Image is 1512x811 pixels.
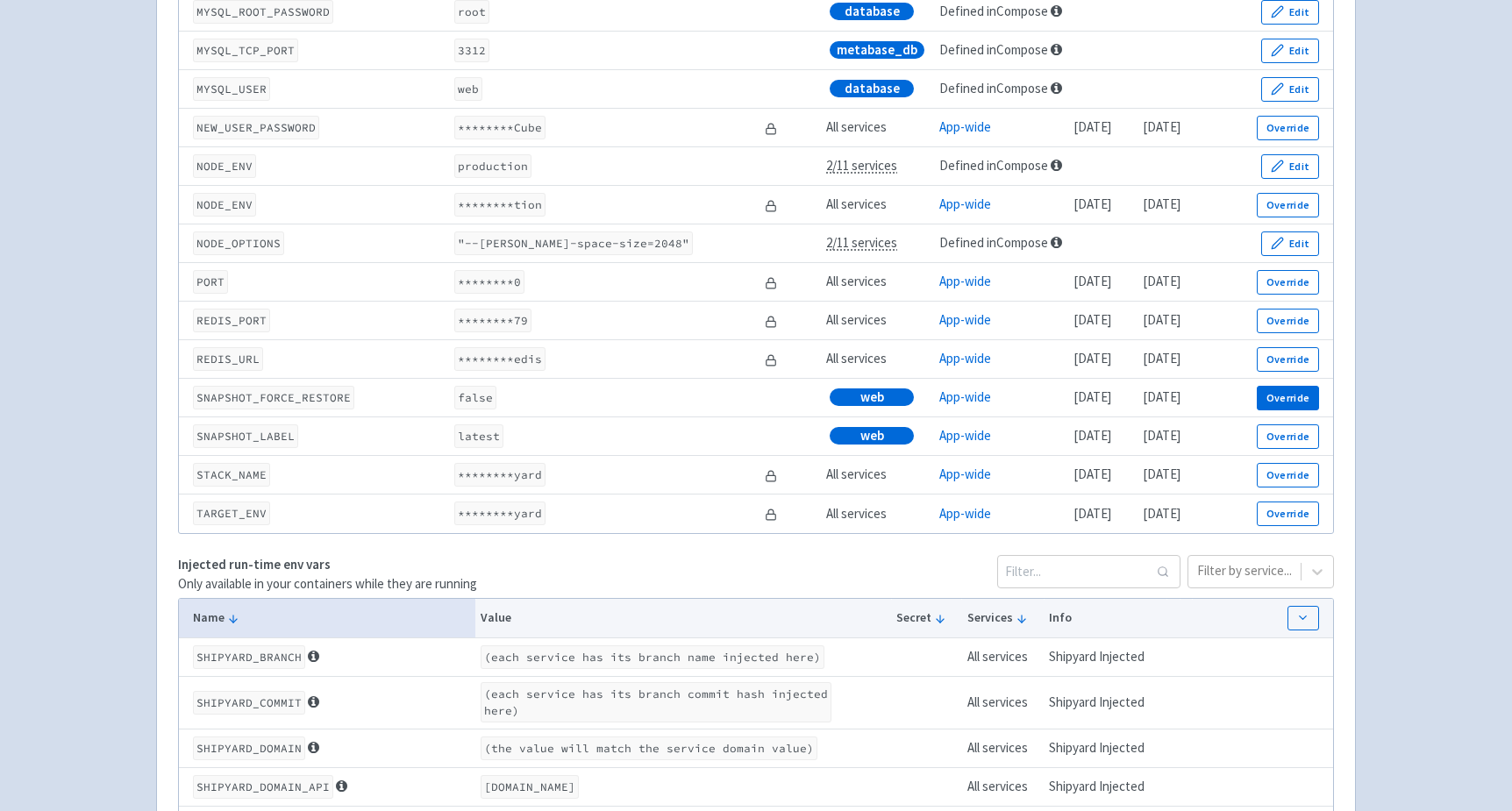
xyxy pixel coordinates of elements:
[1044,767,1166,806] td: Shipyard Injected
[939,234,1048,251] a: Defined in Compose
[821,109,934,147] td: All services
[1143,466,1180,482] time: [DATE]
[475,599,891,638] th: Value
[939,388,991,405] a: App-wide
[1261,39,1319,63] button: Edit
[826,157,897,174] span: 2/11 services
[193,347,263,371] code: REDIS_URL
[961,729,1044,767] td: All services
[454,231,693,255] code: "--[PERSON_NAME]-space-size=2048"
[1261,231,1319,256] button: Edit
[1143,273,1180,289] time: [DATE]
[193,502,270,525] code: TARGET_ENV
[1073,118,1111,135] time: [DATE]
[1073,505,1111,522] time: [DATE]
[1257,386,1319,410] button: Override
[939,118,991,135] a: App-wide
[860,388,884,406] span: web
[454,154,531,178] code: production
[481,645,824,669] code: (each service has its branch name injected here)
[1257,463,1319,487] button: Override
[193,463,270,487] code: STACK_NAME
[1073,427,1111,444] time: [DATE]
[939,3,1048,19] a: Defined in Compose
[961,637,1044,676] td: All services
[454,424,503,448] code: latest
[961,767,1044,806] td: All services
[1073,350,1111,366] time: [DATE]
[821,340,934,379] td: All services
[193,154,256,178] code: NODE_ENV
[193,775,333,799] code: SHIPYARD_DOMAIN_API
[1044,729,1166,767] td: Shipyard Injected
[939,80,1048,96] a: Defined in Compose
[1143,311,1180,328] time: [DATE]
[193,39,298,62] code: MYSQL_TCP_PORT
[939,196,991,212] a: App-wide
[1257,424,1319,449] button: Override
[1073,196,1111,212] time: [DATE]
[1044,676,1166,729] td: Shipyard Injected
[1257,116,1319,140] button: Override
[939,505,991,522] a: App-wide
[193,231,284,255] code: NODE_OPTIONS
[481,775,579,799] code: [DOMAIN_NAME]
[821,186,934,224] td: All services
[1073,311,1111,328] time: [DATE]
[1257,502,1319,526] button: Override
[1073,466,1111,482] time: [DATE]
[939,466,991,482] a: App-wide
[1257,309,1319,333] button: Override
[821,263,934,302] td: All services
[193,691,305,715] code: SHIPYARD_COMMIT
[193,116,319,139] code: NEW_USER_PASSWORD
[837,41,917,59] span: metabase_db
[939,273,991,289] a: App-wide
[939,157,1048,174] a: Defined in Compose
[193,193,256,217] code: NODE_ENV
[1143,427,1180,444] time: [DATE]
[939,311,991,328] a: App-wide
[454,77,482,101] code: web
[193,736,305,760] code: SHIPYARD_DOMAIN
[939,41,1048,58] a: Defined in Compose
[193,424,298,448] code: SNAPSHOT_LABEL
[193,309,270,332] code: REDIS_PORT
[193,608,470,627] button: Name
[1261,77,1319,102] button: Edit
[1044,599,1166,638] th: Info
[1044,637,1166,676] td: Shipyard Injected
[193,270,228,294] code: PORT
[1257,193,1319,217] button: Override
[454,386,496,409] code: false
[193,645,305,669] code: SHIPYARD_BRANCH
[939,350,991,366] a: App-wide
[481,682,831,722] code: (each service has its branch commit hash injected here)
[896,608,955,627] button: Secret
[821,456,934,494] td: All services
[1257,347,1319,372] button: Override
[454,39,489,62] code: 3312
[826,234,897,251] span: 2/11 services
[178,556,331,573] strong: Injected run-time env vars
[961,676,1044,729] td: All services
[821,302,934,340] td: All services
[481,736,817,760] code: (the value will match the service domain value)
[193,386,354,409] code: SNAPSHOT_FORCE_RESTORE
[1257,270,1319,295] button: Override
[178,574,477,594] p: Only available in your containers while they are running
[1143,388,1180,405] time: [DATE]
[1261,154,1319,179] button: Edit
[845,80,900,97] span: database
[1143,196,1180,212] time: [DATE]
[1143,350,1180,366] time: [DATE]
[939,427,991,444] a: App-wide
[997,555,1180,588] input: Filter...
[193,77,270,101] code: MYSQL_USER
[821,494,934,533] td: All services
[1073,388,1111,405] time: [DATE]
[1143,505,1180,522] time: [DATE]
[845,3,900,20] span: database
[1143,118,1180,135] time: [DATE]
[967,608,1038,627] button: Services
